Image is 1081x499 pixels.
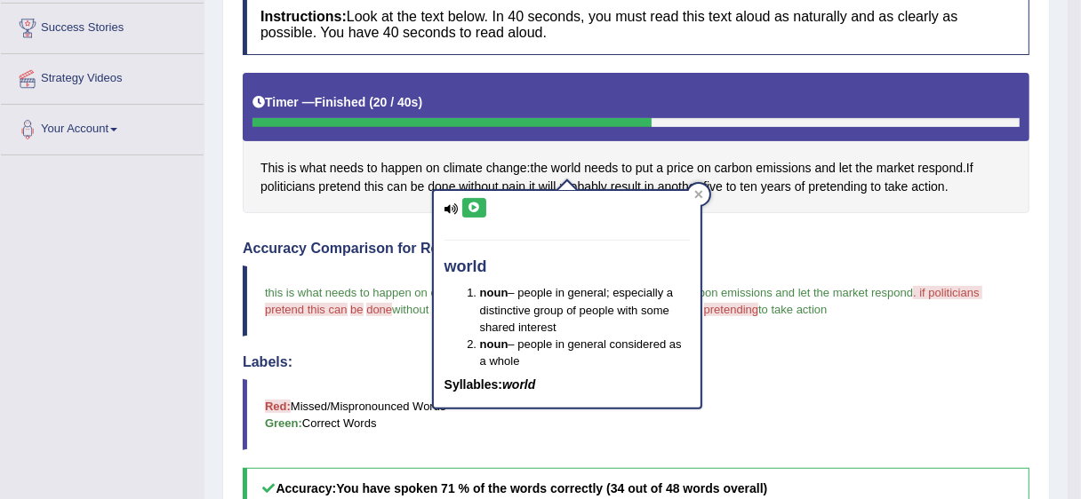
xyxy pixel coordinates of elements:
[444,159,483,178] span: Click to see word definition
[856,159,873,178] span: Click to see word definition
[758,303,827,316] span: to take action
[911,178,944,196] span: Click to see word definition
[252,96,422,109] h5: Timer —
[260,9,347,24] b: Instructions:
[373,95,419,109] b: 20 / 40s
[265,286,982,316] span: . if politicians pretend this can
[1,105,204,149] a: Your Account
[636,159,653,178] span: Click to see word definition
[966,159,973,178] span: Click to see word definition
[726,178,737,196] span: Click to see word definition
[243,379,1029,450] blockquote: Missed/Mispronounced Words Correct Words
[761,178,791,196] span: Click to see word definition
[392,303,453,316] span: without pain
[260,178,315,196] span: Click to see word definition
[366,303,392,316] span: done
[369,95,373,109] b: (
[621,159,632,178] span: Click to see word definition
[597,286,913,299] span: to put a price on carbon emissions and let the market respond
[656,159,663,178] span: Click to see word definition
[877,159,915,178] span: Click to see word definition
[411,178,425,196] span: Click to see word definition
[318,178,360,196] span: Click to see word definition
[795,178,805,196] span: Click to see word definition
[380,159,422,178] span: Click to see word definition
[330,159,364,178] span: Click to see word definition
[444,258,690,276] h4: world
[740,178,757,196] span: Click to see word definition
[871,178,882,196] span: Click to see word definition
[287,159,296,178] span: Click to see word definition
[387,178,407,196] span: Click to see word definition
[300,159,326,178] span: Click to see word definition
[260,159,284,178] span: Click to see word definition
[531,159,548,178] span: Click to see word definition
[703,178,723,196] span: Click to see word definition
[315,95,366,109] b: Finished
[265,416,302,430] b: Green:
[1,4,204,48] a: Success Stories
[815,159,836,178] span: Click to see word definition
[667,159,693,178] span: Click to see word definition
[480,336,690,369] li: – people in general considered as a whole
[480,337,508,351] b: noun
[444,378,690,392] h5: Syllables:
[486,159,527,178] span: Click to see word definition
[885,178,908,196] span: Click to see word definition
[704,303,758,316] span: pretending
[551,159,581,178] span: Click to see word definition
[364,178,384,196] span: Click to see word definition
[428,178,455,196] span: Click to see word definition
[715,159,753,178] span: Click to see word definition
[419,95,423,109] b: )
[584,159,618,178] span: Click to see word definition
[502,377,535,392] em: world
[243,354,1029,370] h4: Labels:
[265,286,508,299] span: this is what needs to happen on climate change
[839,159,853,178] span: Click to see word definition
[480,284,690,335] li: – people in general; especially a distinctive group of people with some shared interest
[480,286,508,299] b: noun
[265,400,291,413] b: Red:
[350,303,363,316] span: be
[697,159,711,178] span: Click to see word definition
[243,73,1029,214] div: : . , .
[426,159,440,178] span: Click to see word definition
[756,159,811,178] span: Click to see word definition
[1,54,204,99] a: Strategy Videos
[918,159,964,178] span: Click to see word definition
[336,481,767,495] b: You have spoken 71 % of the words correctly (34 out of 48 words overall)
[243,241,1029,257] h4: Accuracy Comparison for Reading Scores:
[808,178,867,196] span: Click to see word definition
[367,159,378,178] span: Click to see word definition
